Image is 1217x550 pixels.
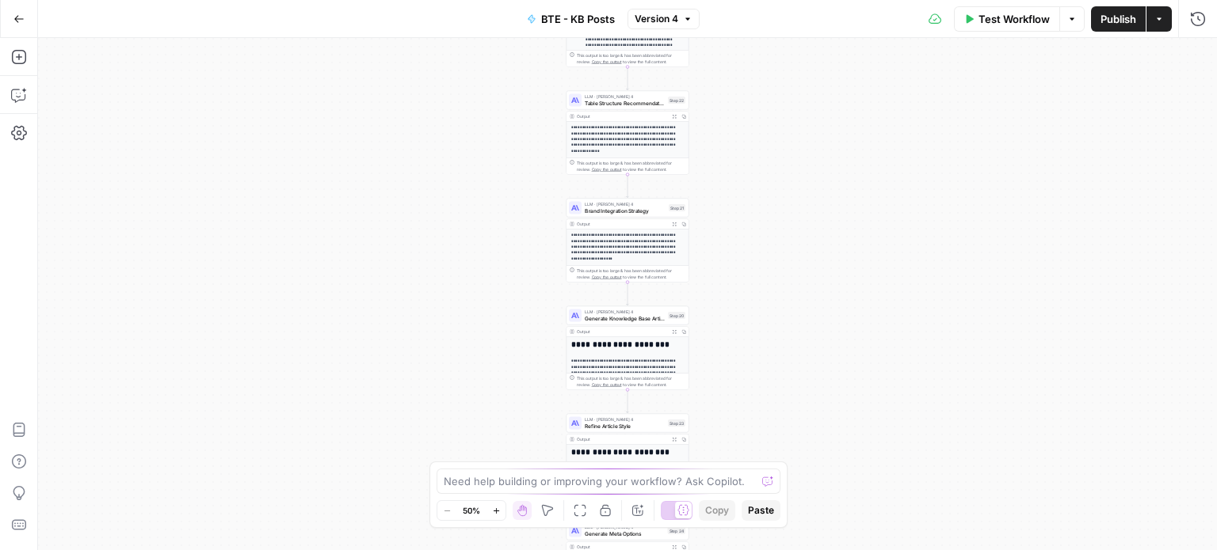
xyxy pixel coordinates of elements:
span: Copy the output [592,275,622,279]
span: Generate Knowledge Base Article [585,314,665,322]
div: This output is too large & has been abbreviated for review. to view the full content. [577,160,685,173]
div: Output [577,221,667,227]
button: Copy [699,500,735,521]
span: LLM · [PERSON_NAME] 4 [585,201,666,207]
span: Generate Meta Options [585,529,665,537]
span: Test Workflow [979,11,1050,27]
g: Edge from step_15 to step_22 [627,66,629,89]
div: Output [577,544,667,550]
span: LLM · [PERSON_NAME] 4 [585,93,665,100]
span: Paste [748,503,774,518]
div: Step 21 [669,204,685,211]
span: Publish [1101,11,1136,27]
div: Step 23 [668,419,685,427]
div: Step 24 [668,527,686,534]
button: Publish [1091,6,1146,32]
button: BTE - KB Posts [517,6,624,32]
button: Version 4 [628,9,700,29]
span: LLM · [PERSON_NAME] 4 [585,309,665,315]
div: Step 22 [668,97,685,104]
span: Copy the output [592,167,622,172]
div: Output [577,113,667,119]
g: Edge from step_21 to step_20 [627,282,629,305]
div: This output is too large & has been abbreviated for review. to view the full content. [577,52,685,65]
span: Refine Article Style [585,422,665,430]
g: Edge from step_22 to step_21 [627,174,629,197]
span: BTE - KB Posts [541,11,615,27]
span: Table Structure Recommendations [585,99,665,107]
div: This output is too large & has been abbreviated for review. to view the full content. [577,375,685,388]
div: This output is too large & has been abbreviated for review. to view the full content. [577,267,685,280]
span: Copy [705,503,729,518]
g: Edge from step_20 to step_23 [627,389,629,412]
div: Output [577,436,667,442]
button: Test Workflow [954,6,1059,32]
div: Output [577,328,667,335]
span: LLM · [PERSON_NAME] 4 [585,416,665,423]
span: Brand Integration Strategy [585,207,666,214]
span: Version 4 [635,12,678,26]
span: 50% [463,504,480,517]
span: Copy the output [592,59,622,64]
span: Copy the output [592,382,622,387]
div: Step 20 [668,312,685,319]
button: Paste [742,500,780,521]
